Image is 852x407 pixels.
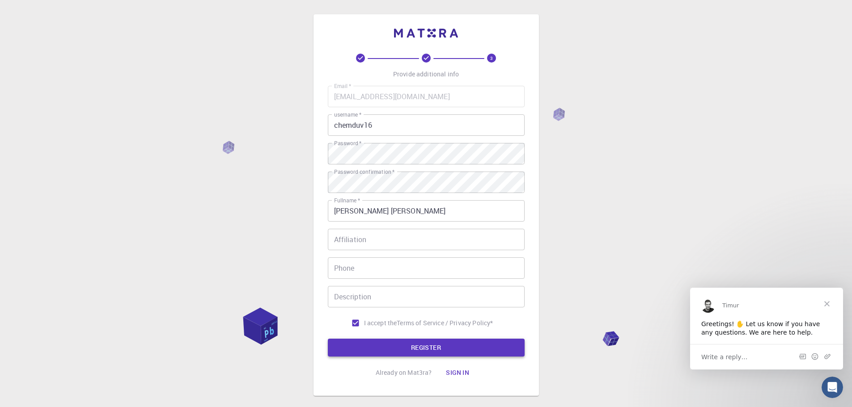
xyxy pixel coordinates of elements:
[334,111,361,118] label: username
[334,168,394,176] label: Password confirmation
[334,197,360,204] label: Fullname
[393,70,459,79] p: Provide additional info
[490,55,493,61] text: 3
[328,339,525,357] button: REGISTER
[397,319,493,327] a: Terms of Service / Privacy Policy*
[334,82,351,90] label: Email
[334,139,361,147] label: Password
[822,377,843,398] iframe: Intercom live chat
[397,319,493,327] p: Terms of Service / Privacy Policy *
[364,319,397,327] span: I accept the
[439,364,476,382] button: Sign in
[376,368,432,377] p: Already on Mat3ra?
[690,288,843,369] iframe: Intercom live chat message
